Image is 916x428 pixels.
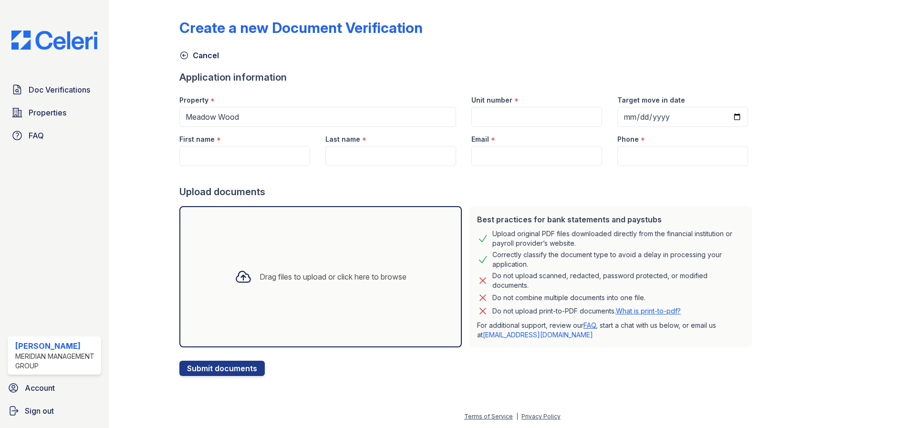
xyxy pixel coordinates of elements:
p: Do not upload print-to-PDF documents. [492,306,681,316]
div: [PERSON_NAME] [15,340,97,352]
a: [EMAIL_ADDRESS][DOMAIN_NAME] [483,331,593,339]
span: Doc Verifications [29,84,90,95]
label: Last name [325,135,360,144]
button: Submit documents [179,361,265,376]
div: | [516,413,518,420]
div: Drag files to upload or click here to browse [260,271,406,282]
div: Best practices for bank statements and paystubs [477,214,744,225]
label: Unit number [471,95,512,105]
a: Doc Verifications [8,80,101,99]
a: Terms of Service [464,413,513,420]
a: FAQ [583,321,596,329]
label: Target move in date [617,95,685,105]
a: FAQ [8,126,101,145]
p: For additional support, review our , start a chat with us below, or email us at [477,321,744,340]
span: Account [25,382,55,394]
a: Sign out [4,401,105,420]
a: Cancel [179,50,219,61]
div: Upload original PDF files downloaded directly from the financial institution or payroll provider’... [492,229,744,248]
div: Correctly classify the document type to avoid a delay in processing your application. [492,250,744,269]
div: Do not combine multiple documents into one file. [492,292,645,303]
a: What is print-to-pdf? [616,307,681,315]
a: Privacy Policy [521,413,561,420]
label: Phone [617,135,639,144]
div: Create a new Document Verification [179,19,423,36]
label: First name [179,135,215,144]
span: FAQ [29,130,44,141]
div: Upload documents [179,185,756,198]
span: Sign out [25,405,54,417]
div: Meridian Management Group [15,352,97,371]
span: Properties [29,107,66,118]
label: Property [179,95,208,105]
label: Email [471,135,489,144]
a: Account [4,378,105,397]
div: Do not upload scanned, redacted, password protected, or modified documents. [492,271,744,290]
a: Properties [8,103,101,122]
img: CE_Logo_Blue-a8612792a0a2168367f1c8372b55b34899dd931a85d93a1a3d3e32e68fde9ad4.png [4,31,105,50]
div: Application information [179,71,756,84]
